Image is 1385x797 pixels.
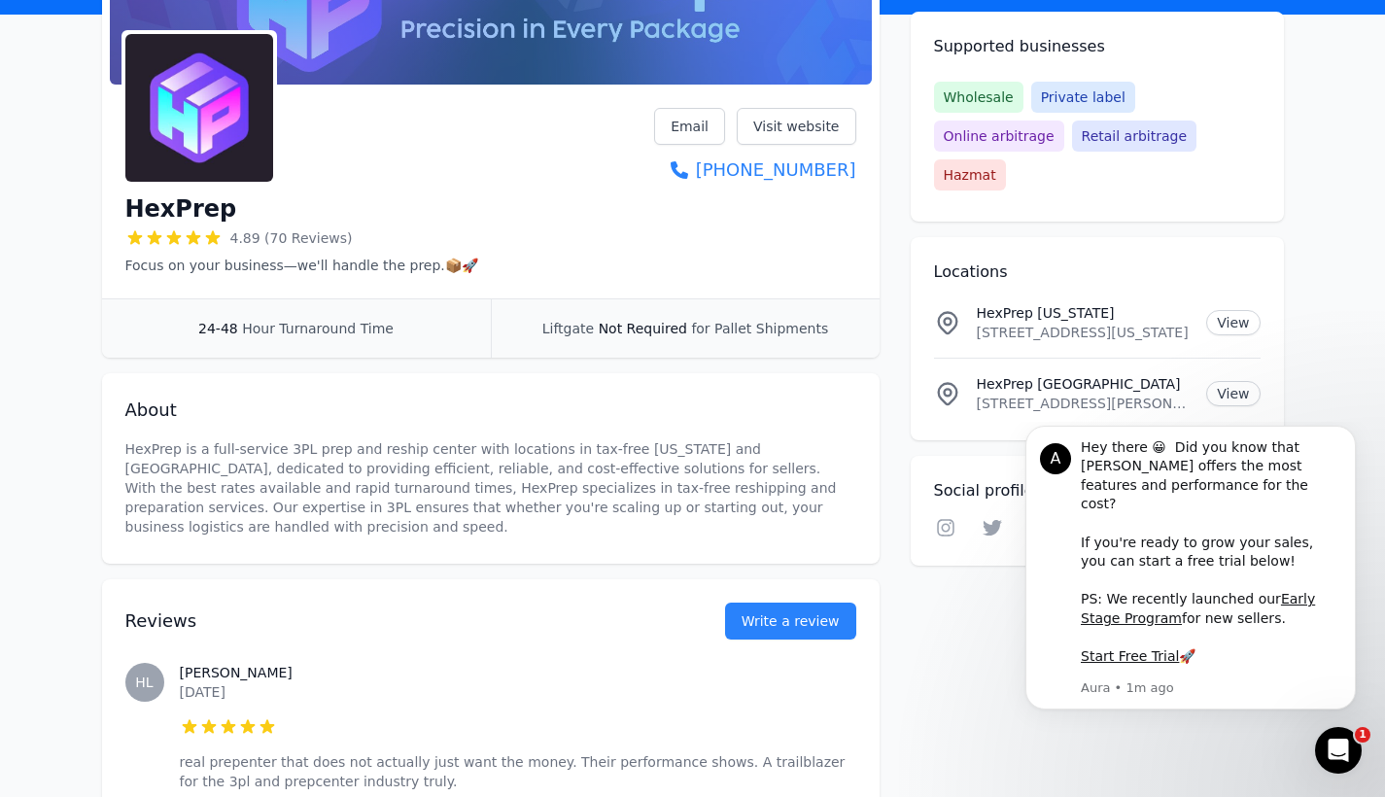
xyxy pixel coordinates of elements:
p: [STREET_ADDRESS][US_STATE] [977,323,1192,342]
p: HexPrep is a full-service 3PL prep and reship center with locations in tax-free [US_STATE] and [G... [125,439,856,537]
span: Liftgate [542,321,594,336]
h2: About [125,397,856,424]
span: Wholesale [934,82,1023,113]
span: 24-48 [198,321,238,336]
span: 4.89 (70 Reviews) [230,228,353,248]
a: Visit website [737,108,856,145]
h2: Supported businesses [934,35,1261,58]
span: Hour Turnaround Time [242,321,394,336]
a: Email [654,108,725,145]
p: HexPrep [US_STATE] [977,303,1192,323]
span: Private label [1031,82,1135,113]
h2: Locations [934,260,1261,284]
span: for Pallet Shipments [691,321,828,336]
p: [STREET_ADDRESS][PERSON_NAME][US_STATE] [977,394,1192,413]
h2: Social profiles [934,479,1261,502]
a: View [1206,310,1260,335]
span: Hazmat [934,159,1006,191]
p: Focus on your business—we'll handle the prep.📦🚀 [125,256,478,275]
p: HexPrep [GEOGRAPHIC_DATA] [977,374,1192,394]
span: HL [135,676,153,689]
h2: Reviews [125,607,663,635]
p: real prepenter that does not actually just want the money. Their performance shows. A trailblazer... [180,752,856,791]
a: [PHONE_NUMBER] [654,156,855,184]
span: Not Required [599,321,687,336]
h3: [PERSON_NAME] [180,663,856,682]
span: Online arbitrage [934,121,1064,152]
span: 1 [1355,727,1370,743]
iframe: Intercom notifications message [996,422,1385,745]
span: Retail arbitrage [1072,121,1196,152]
a: Write a review [725,603,856,640]
iframe: Intercom live chat [1315,727,1362,774]
time: [DATE] [180,684,225,700]
h1: HexPrep [125,193,237,225]
img: HexPrep [125,34,273,182]
a: View [1206,381,1260,406]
